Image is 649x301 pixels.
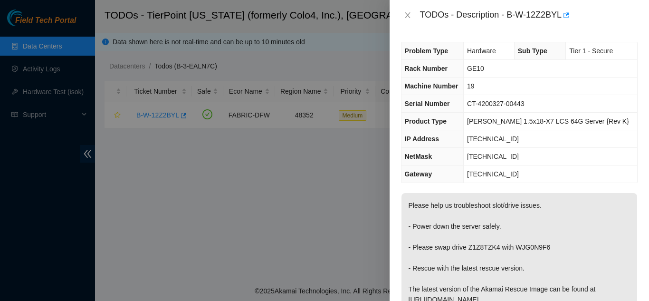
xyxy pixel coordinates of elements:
[420,8,638,23] div: TODOs - Description - B-W-12Z2BYL
[467,100,525,107] span: CT-4200327-00443
[467,65,484,72] span: GE10
[467,47,496,55] span: Hardware
[405,153,432,160] span: NetMask
[404,11,411,19] span: close
[467,117,629,125] span: [PERSON_NAME] 1.5x18-X7 LCS 64G Server {Rev K}
[405,170,432,178] span: Gateway
[401,11,414,20] button: Close
[405,135,439,143] span: IP Address
[467,153,519,160] span: [TECHNICAL_ID]
[405,82,458,90] span: Machine Number
[569,47,613,55] span: Tier 1 - Secure
[467,135,519,143] span: [TECHNICAL_ID]
[405,65,448,72] span: Rack Number
[405,117,447,125] span: Product Type
[405,100,450,107] span: Serial Number
[467,170,519,178] span: [TECHNICAL_ID]
[467,82,475,90] span: 19
[518,47,547,55] span: Sub Type
[405,47,449,55] span: Problem Type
